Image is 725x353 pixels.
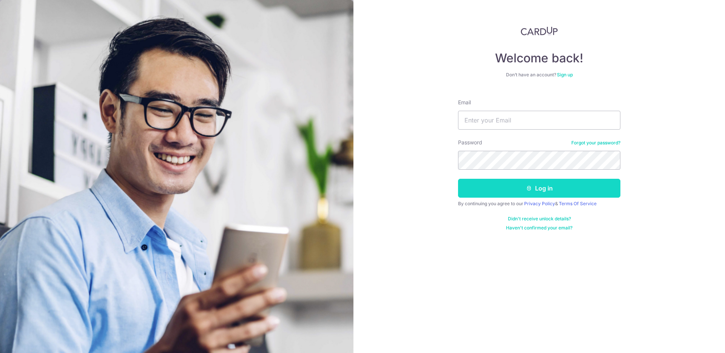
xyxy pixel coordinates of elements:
h4: Welcome back! [458,51,620,66]
a: Forgot your password? [571,140,620,146]
a: Didn't receive unlock details? [508,216,571,222]
a: Sign up [557,72,573,77]
div: By continuing you agree to our & [458,201,620,207]
a: Privacy Policy [524,201,555,206]
button: Log in [458,179,620,198]
a: Terms Of Service [559,201,597,206]
div: Don’t have an account? [458,72,620,78]
input: Enter your Email [458,111,620,130]
label: Password [458,139,482,146]
img: CardUp Logo [521,26,558,36]
label: Email [458,99,471,106]
a: Haven't confirmed your email? [506,225,572,231]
